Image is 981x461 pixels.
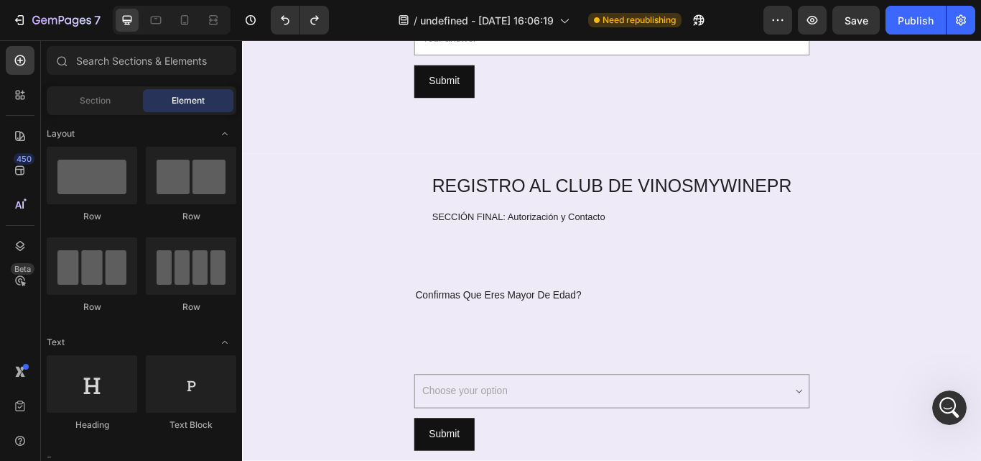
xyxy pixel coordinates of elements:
[845,14,868,27] span: Save
[47,46,236,75] input: Search Sections & Elements
[47,127,75,140] span: Layout
[932,391,967,425] iframe: Intercom live chat
[195,132,264,147] div: Hi i need help
[70,14,121,24] h1: Operator
[94,12,101,29] p: 7
[252,6,278,32] div: Close
[202,291,395,303] span: Confirmas Que Eres Mayor De Edad?
[221,198,641,215] p: SECCIÓN FINAL: Autorización y Contacto
[11,167,276,364] div: Operator says…
[47,336,65,349] span: Text
[68,351,80,362] button: Upload attachment
[23,175,224,218] div: Thank you for contacting GemPages Support! 👋 ​
[246,345,269,368] button: Send a message…
[420,13,554,28] span: undefined - [DATE] 16:06:19
[603,14,676,27] span: Need republishing
[213,122,236,145] span: Toggle open
[44,56,261,97] div: Handy tips: Sharing your issue screenshots and page links helps us troubleshoot your issue faster
[23,260,224,288] div: Meanwhile, feel free to explore our for helpful troubleshooting steps.
[213,331,236,354] span: Toggle open
[23,296,224,324] div: We greatly appreciate your patience! 🙌
[45,351,57,362] button: Gif picker
[12,321,275,345] textarea: Message…
[11,263,34,275] div: Beta
[11,167,236,332] div: Thank you for contacting GemPages Support! 👋​Our support team will assist you shortly.Meanwhile, ...
[22,351,34,362] button: Emoji picker
[146,419,236,432] div: Text Block
[11,124,276,167] div: user says…
[526,159,641,182] a: MYWINEPR
[146,301,236,314] div: Row
[91,351,103,362] button: Start recording
[183,124,276,155] div: Hi i need help
[225,6,252,33] button: Home
[41,8,64,31] img: Profile image for Operator
[885,6,946,35] button: Publish
[271,6,329,35] div: Undo/Redo
[23,261,221,287] a: Help Center
[146,210,236,223] div: Row
[172,94,205,107] span: Element
[47,301,137,314] div: Row
[414,13,417,28] span: /
[80,94,111,107] span: Section
[9,6,37,33] button: go back
[242,40,981,461] iframe: Design area
[898,13,934,28] div: Publish
[832,6,880,35] button: Save
[6,6,107,35] button: 7
[23,224,224,252] div: Our support team will assist you shortly.
[47,210,137,223] div: Row
[47,419,137,432] div: Heading
[14,153,34,165] div: 450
